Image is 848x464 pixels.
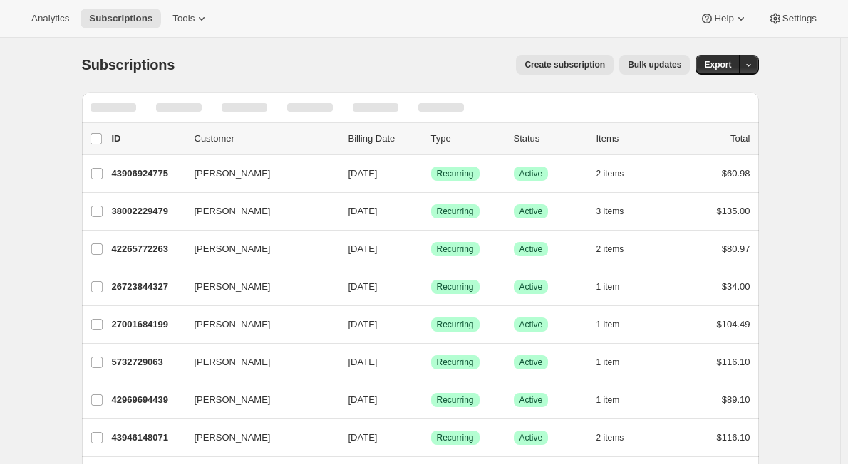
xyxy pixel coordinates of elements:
span: Active [519,394,543,406]
button: Create subscription [516,55,614,75]
p: 27001684199 [112,317,183,332]
span: Subscriptions [89,13,152,24]
span: $116.10 [717,432,750,443]
button: Tools [164,9,217,28]
span: [DATE] [348,394,378,405]
span: Recurring [437,206,474,217]
span: $80.97 [722,243,750,254]
button: Export [696,55,740,75]
span: [PERSON_NAME] [195,317,271,332]
button: 2 items [596,428,640,448]
span: $60.98 [722,168,750,179]
span: Active [519,432,543,443]
button: Bulk updates [619,55,690,75]
div: 43946148071[PERSON_NAME][DATE]SuccessRecurringSuccessActive2 items$116.10 [112,428,750,448]
button: 3 items [596,201,640,221]
span: Recurring [437,243,474,255]
span: Tools [172,13,195,24]
p: 38002229479 [112,204,183,218]
span: 1 item [596,319,620,330]
span: Active [519,319,543,330]
button: [PERSON_NAME] [186,351,329,374]
div: Type [431,132,502,146]
button: [PERSON_NAME] [186,313,329,336]
span: [DATE] [348,319,378,329]
span: Recurring [437,357,474,368]
span: Recurring [437,319,474,330]
span: [DATE] [348,206,378,216]
div: 42969694439[PERSON_NAME][DATE]SuccessRecurringSuccessActive1 item$89.10 [112,390,750,410]
div: 38002229479[PERSON_NAME][DATE]SuccessRecurringSuccessActive3 items$135.00 [112,201,750,221]
span: Recurring [437,281,474,292]
button: [PERSON_NAME] [186,426,329,449]
span: Subscriptions [82,57,175,73]
span: 2 items [596,243,624,255]
button: Help [691,9,756,28]
button: Subscriptions [81,9,161,28]
span: $34.00 [722,281,750,292]
button: 1 item [596,390,636,410]
span: Recurring [437,168,474,179]
div: 27001684199[PERSON_NAME][DATE]SuccessRecurringSuccessActive1 item$104.49 [112,315,750,334]
span: Recurring [437,394,474,406]
span: $135.00 [717,206,750,216]
button: Analytics [23,9,78,28]
p: 42969694439 [112,393,183,407]
span: [PERSON_NAME] [195,355,271,369]
span: [DATE] [348,281,378,292]
button: [PERSON_NAME] [186,200,329,223]
button: 1 item [596,352,636,372]
span: 3 items [596,206,624,217]
span: [PERSON_NAME] [195,204,271,218]
div: Items [596,132,668,146]
p: Total [730,132,750,146]
p: 42265772263 [112,242,183,256]
span: [DATE] [348,243,378,254]
span: [DATE] [348,432,378,443]
button: 2 items [596,239,640,259]
p: Status [514,132,585,146]
p: 43906924775 [112,167,183,181]
p: 26723844327 [112,280,183,294]
span: $89.10 [722,394,750,405]
span: [PERSON_NAME] [195,431,271,445]
span: 1 item [596,394,620,406]
button: 2 items [596,164,640,184]
span: 1 item [596,281,620,292]
p: ID [112,132,183,146]
span: Help [714,13,733,24]
span: Active [519,206,543,217]
div: 5732729063[PERSON_NAME][DATE]SuccessRecurringSuccessActive1 item$116.10 [112,352,750,372]
span: 2 items [596,432,624,443]
span: Recurring [437,432,474,443]
div: 42265772263[PERSON_NAME][DATE]SuccessRecurringSuccessActive2 items$80.97 [112,239,750,259]
span: $104.49 [717,319,750,329]
button: [PERSON_NAME] [186,162,329,185]
button: [PERSON_NAME] [186,275,329,298]
span: Active [519,168,543,179]
span: Active [519,357,543,368]
p: 43946148071 [112,431,183,445]
span: Create subscription [524,59,605,70]
span: 1 item [596,357,620,368]
span: Bulk updates [628,59,681,70]
span: [DATE] [348,168,378,179]
span: $116.10 [717,357,750,367]
span: [PERSON_NAME] [195,242,271,256]
span: [PERSON_NAME] [195,167,271,181]
span: Active [519,243,543,255]
span: Analytics [31,13,69,24]
div: IDCustomerBilling DateTypeStatusItemsTotal [112,132,750,146]
span: 2 items [596,168,624,179]
div: 43906924775[PERSON_NAME][DATE]SuccessRecurringSuccessActive2 items$60.98 [112,164,750,184]
p: 5732729063 [112,355,183,369]
p: Customer [195,132,337,146]
button: 1 item [596,315,636,334]
p: Billing Date [348,132,420,146]
button: [PERSON_NAME] [186,389,329,411]
span: Export [704,59,731,70]
span: Active [519,281,543,292]
button: [PERSON_NAME] [186,238,329,260]
button: Settings [760,9,825,28]
span: [PERSON_NAME] [195,393,271,407]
